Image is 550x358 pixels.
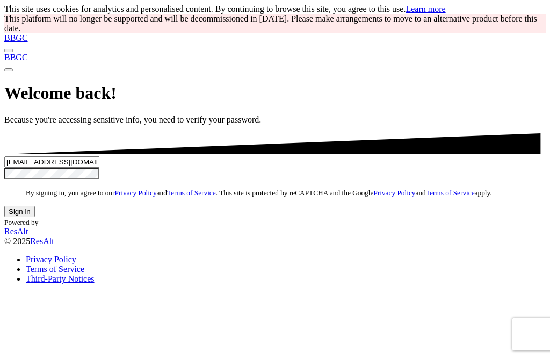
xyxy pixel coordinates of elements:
[4,4,446,13] span: This site uses cookies for analytics and personalised content. By continuing to browse this site,...
[4,49,13,52] button: Toggle navigation
[167,189,216,197] a: Terms of Service
[4,83,546,103] h1: Welcome back!
[30,237,54,246] a: ResAlt
[4,53,546,62] a: BBGC
[26,189,492,197] small: By signing in, you agree to our and . This site is protected by reCAPTCHA and the Google and apply.
[4,115,546,125] p: Because you're accessing sensitive info, you need to verify your password.
[4,14,537,33] span: This platform will no longer be supported and will be decommissioned in [DATE]. Please make arran...
[26,264,84,274] a: Terms of Service
[4,33,546,43] a: BBGC
[406,4,445,13] a: Learn more about cookies
[4,237,546,246] div: © 2025
[114,189,156,197] a: Privacy Policy
[4,227,546,237] a: ResAlt
[4,218,38,226] small: Powered by
[373,189,415,197] a: Privacy Policy
[426,189,475,197] a: Terms of Service
[26,274,95,283] a: Third-Party Notices
[4,68,13,71] button: Toggle sidenav
[4,206,35,217] button: Sign in
[26,255,76,264] a: Privacy Policy
[4,156,99,168] input: Username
